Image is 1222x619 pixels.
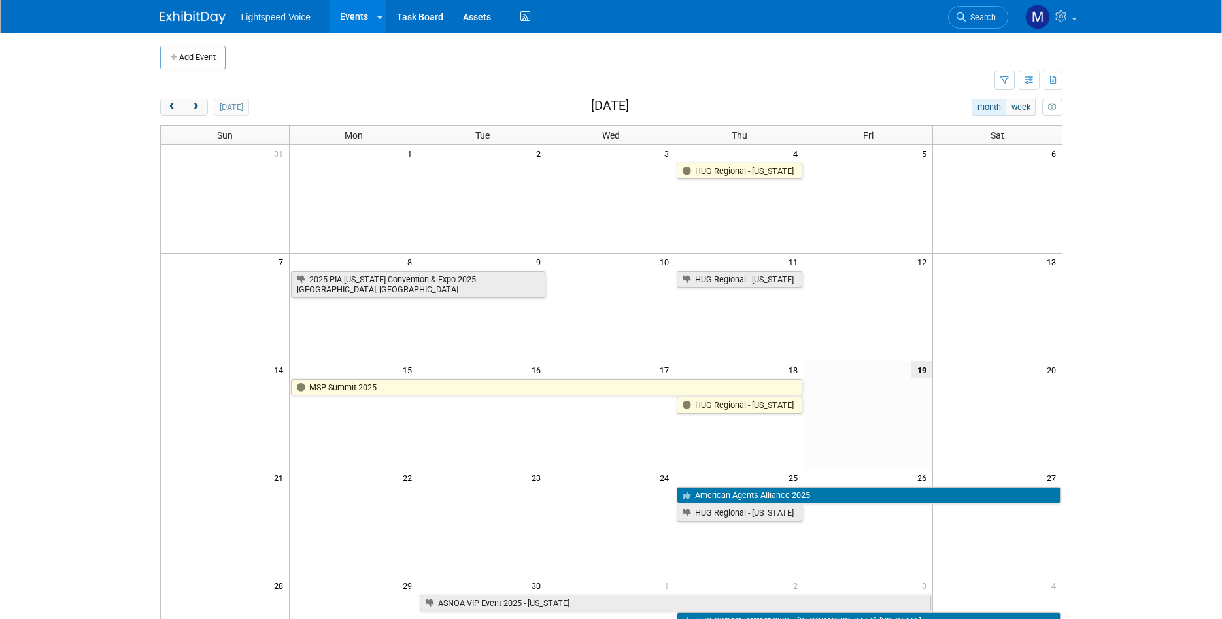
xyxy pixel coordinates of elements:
[530,469,547,486] span: 23
[530,577,547,594] span: 30
[1006,99,1036,116] button: week
[1045,254,1062,270] span: 13
[217,130,233,141] span: Sun
[273,361,289,378] span: 14
[345,130,363,141] span: Mon
[663,145,675,161] span: 3
[677,163,802,180] a: HUG Regional - [US_STATE]
[1045,469,1062,486] span: 27
[160,11,226,24] img: ExhibitDay
[658,254,675,270] span: 10
[401,361,418,378] span: 15
[535,254,547,270] span: 9
[1042,99,1062,116] button: myCustomButton
[273,145,289,161] span: 31
[406,254,418,270] span: 8
[916,469,932,486] span: 26
[916,254,932,270] span: 12
[677,505,802,522] a: HUG Regional - [US_STATE]
[591,99,629,113] h2: [DATE]
[921,145,932,161] span: 5
[160,99,184,116] button: prev
[1050,145,1062,161] span: 6
[677,487,1060,504] a: American Agents Alliance 2025
[160,46,226,69] button: Add Event
[658,361,675,378] span: 17
[732,130,747,141] span: Thu
[972,99,1006,116] button: month
[420,595,931,612] a: ASNOA VIP Event 2025 - [US_STATE]
[1050,577,1062,594] span: 4
[530,361,547,378] span: 16
[277,254,289,270] span: 7
[535,145,547,161] span: 2
[677,271,802,288] a: HUG Regional - [US_STATE]
[475,130,490,141] span: Tue
[602,130,620,141] span: Wed
[214,99,248,116] button: [DATE]
[663,577,675,594] span: 1
[787,361,804,378] span: 18
[184,99,208,116] button: next
[406,145,418,161] span: 1
[273,469,289,486] span: 21
[658,469,675,486] span: 24
[291,271,545,298] a: 2025 PIA [US_STATE] Convention & Expo 2025 - [GEOGRAPHIC_DATA], [GEOGRAPHIC_DATA]
[241,12,311,22] span: Lightspeed Voice
[991,130,1004,141] span: Sat
[792,577,804,594] span: 2
[911,361,932,378] span: 19
[921,577,932,594] span: 3
[1048,103,1057,112] i: Personalize Calendar
[948,6,1008,29] a: Search
[291,379,802,396] a: MSP Summit 2025
[273,577,289,594] span: 28
[787,469,804,486] span: 25
[1045,361,1062,378] span: 20
[401,577,418,594] span: 29
[863,130,874,141] span: Fri
[792,145,804,161] span: 4
[677,397,802,414] a: HUG Regional - [US_STATE]
[401,469,418,486] span: 22
[1025,5,1050,29] img: Marc Magliano
[966,12,996,22] span: Search
[787,254,804,270] span: 11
